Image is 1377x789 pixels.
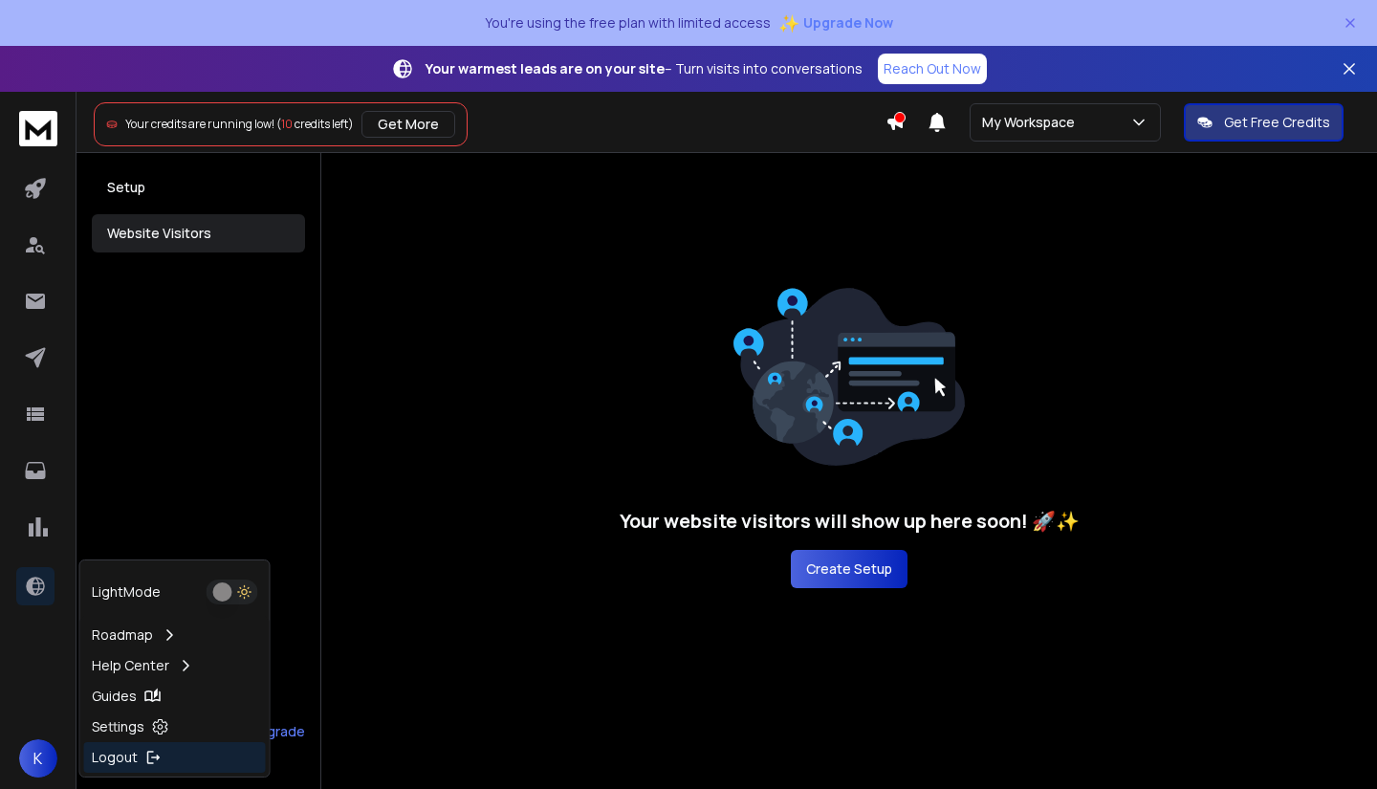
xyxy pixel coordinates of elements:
[92,168,305,207] button: Setup
[620,508,1080,535] h3: Your website visitors will show up here soon! 🚀✨
[361,111,455,138] button: Get More
[84,650,266,681] a: Help Center
[19,739,57,778] button: K
[982,113,1082,132] p: My Workspace
[884,59,981,78] p: Reach Out Now
[125,116,274,132] span: Your credits are running low!
[426,59,863,78] p: – Turn visits into conversations
[92,582,161,602] p: Light Mode
[92,717,144,736] p: Settings
[791,550,907,588] button: Create Setup
[778,10,799,36] span: ✨
[92,687,137,706] p: Guides
[19,111,57,146] img: logo
[92,748,138,767] p: Logout
[426,59,665,77] strong: Your warmest leads are on your site
[803,13,893,33] span: Upgrade Now
[84,620,266,650] a: Roadmap
[84,712,266,742] a: Settings
[878,54,987,84] a: Reach Out Now
[92,214,305,252] button: Website Visitors
[84,681,266,712] a: Guides
[778,4,893,42] button: ✨Upgrade Now
[92,656,169,675] p: Help Center
[276,116,354,132] span: ( credits left)
[485,13,771,33] p: You're using the free plan with limited access
[1184,103,1344,142] button: Get Free Credits
[1224,113,1330,132] p: Get Free Credits
[250,722,305,741] div: Upgrade
[281,116,293,132] span: 10
[92,625,153,645] p: Roadmap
